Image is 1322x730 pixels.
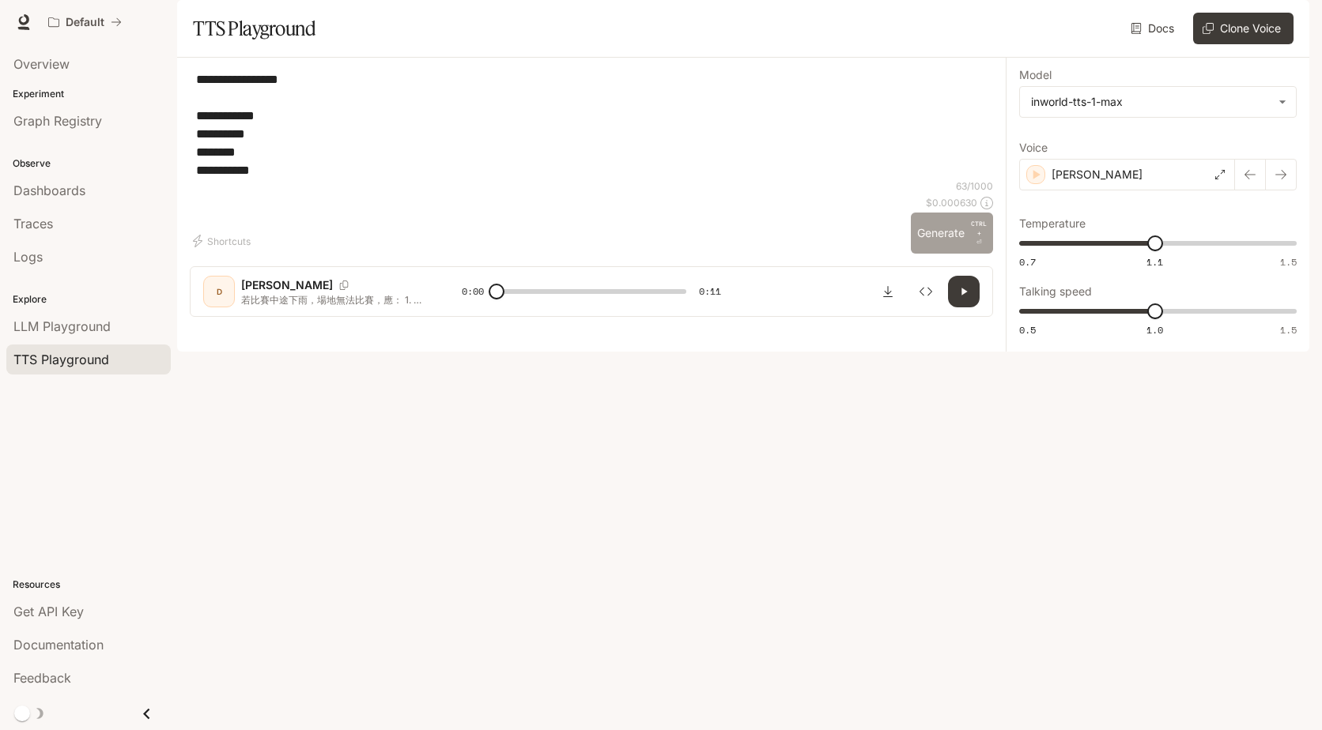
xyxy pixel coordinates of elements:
[1019,70,1052,81] p: Model
[910,276,942,307] button: Inspect
[1193,13,1294,44] button: Clone Voice
[1280,323,1297,337] span: 1.5
[699,284,721,299] span: 0:11
[190,228,257,254] button: Shortcuts
[1127,13,1180,44] a: Docs
[1020,87,1296,117] div: inworld-tts-1-max
[971,219,987,238] p: CTRL +
[462,284,484,299] span: 0:00
[241,293,424,307] p: 若比賽中途下雨，場地無法比賽，應： 1. 判當前比分結束比賽 2. 由裁判決定勝負 3. 重打比賽 4. 判比賽延期或中斷
[1019,286,1092,297] p: Talking speed
[1019,255,1036,269] span: 0.7
[1019,323,1036,337] span: 0.5
[1052,167,1143,182] p: [PERSON_NAME]
[872,276,904,307] button: Download audio
[956,179,993,193] p: 63 / 1000
[66,16,104,29] p: Default
[41,6,129,38] button: All workspaces
[193,13,315,44] h1: TTS Playground
[1031,94,1271,110] div: inworld-tts-1-max
[971,219,987,247] p: ⏎
[1019,142,1048,153] p: Voice
[911,213,993,254] button: GenerateCTRL +⏎
[1146,255,1163,269] span: 1.1
[241,277,333,293] p: [PERSON_NAME]
[1280,255,1297,269] span: 1.5
[206,279,232,304] div: D
[1019,218,1086,229] p: Temperature
[1146,323,1163,337] span: 1.0
[333,280,355,290] button: Copy Voice ID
